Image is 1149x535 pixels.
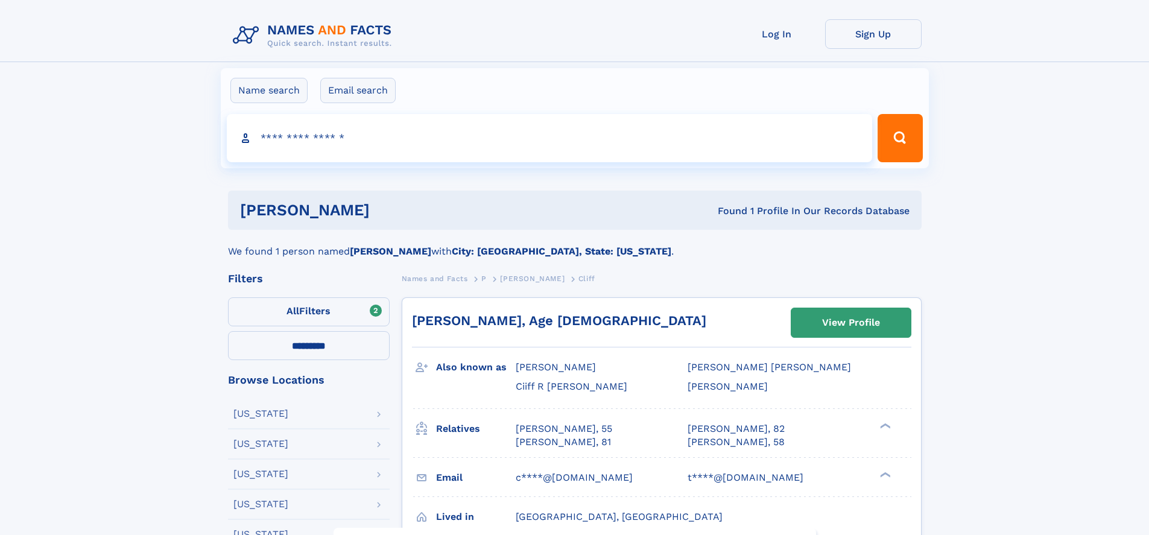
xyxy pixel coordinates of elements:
div: We found 1 person named with . [228,230,922,259]
span: P [481,274,487,283]
label: Filters [228,297,390,326]
label: Name search [230,78,308,103]
input: search input [227,114,873,162]
span: Ciiff R [PERSON_NAME] [516,381,627,392]
h3: Relatives [436,419,516,439]
div: ❯ [877,422,891,429]
a: [PERSON_NAME], 81 [516,435,611,449]
span: Cliff [578,274,595,283]
h3: Also known as [436,357,516,378]
span: [GEOGRAPHIC_DATA], [GEOGRAPHIC_DATA] [516,511,723,522]
span: [PERSON_NAME] [500,274,565,283]
a: P [481,271,487,286]
a: Log In [729,19,825,49]
img: Logo Names and Facts [228,19,402,52]
h1: [PERSON_NAME] [240,203,544,218]
a: [PERSON_NAME], 58 [688,435,785,449]
h3: Lived in [436,507,516,527]
div: [US_STATE] [233,409,288,419]
div: [US_STATE] [233,439,288,449]
label: Email search [320,78,396,103]
div: [US_STATE] [233,469,288,479]
div: Filters [228,273,390,284]
h3: Email [436,467,516,488]
div: View Profile [822,309,880,337]
b: City: [GEOGRAPHIC_DATA], State: [US_STATE] [452,245,671,257]
a: [PERSON_NAME], 82 [688,422,785,435]
a: [PERSON_NAME], Age [DEMOGRAPHIC_DATA] [412,313,706,328]
span: All [286,305,299,317]
button: Search Button [878,114,922,162]
b: [PERSON_NAME] [350,245,431,257]
div: ❯ [877,470,891,478]
div: Found 1 Profile In Our Records Database [543,204,910,218]
span: [PERSON_NAME] [688,381,768,392]
a: View Profile [791,308,911,337]
a: [PERSON_NAME], 55 [516,422,612,435]
span: [PERSON_NAME] [PERSON_NAME] [688,361,851,373]
div: Browse Locations [228,375,390,385]
a: [PERSON_NAME] [500,271,565,286]
div: [US_STATE] [233,499,288,509]
a: Names and Facts [402,271,468,286]
a: Sign Up [825,19,922,49]
span: [PERSON_NAME] [516,361,596,373]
